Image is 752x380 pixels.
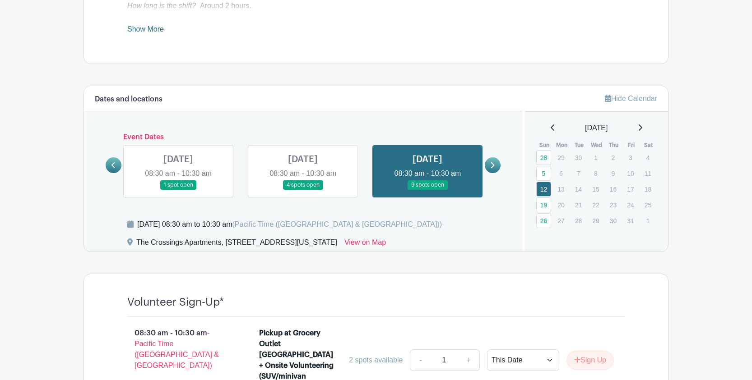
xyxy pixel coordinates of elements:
p: 21 [571,198,586,212]
p: 30 [571,151,586,165]
p: 29 [553,151,568,165]
button: Sign Up [566,351,614,370]
p: 24 [623,198,638,212]
span: (Pacific Time ([GEOGRAPHIC_DATA] & [GEOGRAPHIC_DATA])) [232,220,442,228]
div: [DATE] 08:30 am to 10:30 am [137,219,442,230]
li: 8:45 am: Volunteer shifts to pickup food at the grocery store or set up onsite (8:30 a.m. for Gro... [135,11,625,22]
p: 1 [641,214,655,228]
h6: Event Dates [121,133,485,142]
p: 8 [588,166,603,180]
div: 2 spots available [349,355,403,366]
div: The Crossings Apartments, [STREET_ADDRESS][US_STATE] [136,237,337,252]
p: 20 [553,198,568,212]
a: View on Map [344,237,386,252]
a: - [410,349,431,371]
span: [DATE] [585,123,608,133]
a: + [457,349,480,371]
p: 4 [641,151,655,165]
th: Thu [605,141,623,150]
th: Sat [640,141,658,150]
p: 7 [571,166,586,180]
p: 6 [553,166,568,180]
p: 29 [588,214,603,228]
p: 23 [606,198,621,212]
p: 31 [623,214,638,228]
th: Mon [553,141,571,150]
em: How long is the shift? [127,2,196,9]
th: Wed [588,141,605,150]
p: 11 [641,166,655,180]
p: 15 [588,182,603,196]
a: Hide Calendar [605,95,657,102]
a: 5 [536,166,551,181]
a: Show More [127,25,164,37]
th: Fri [622,141,640,150]
p: 1 [588,151,603,165]
p: 10 [623,166,638,180]
p: 13 [553,182,568,196]
p: 30 [606,214,621,228]
p: 17 [623,182,638,196]
p: 28 [571,214,586,228]
p: 18 [641,182,655,196]
p: 2 [606,151,621,165]
th: Tue [571,141,588,150]
h6: Dates and locations [95,95,162,104]
p: 14 [571,182,586,196]
p: 16 [606,182,621,196]
p: 22 [588,198,603,212]
p: 08:30 am - 10:30 am [113,324,245,375]
div: Around 2 hours. [127,0,625,11]
a: 26 [536,213,551,228]
a: 28 [536,150,551,165]
p: 25 [641,198,655,212]
a: 12 [536,182,551,197]
p: 3 [623,151,638,165]
p: 27 [553,214,568,228]
th: Sun [536,141,553,150]
a: 19 [536,197,551,212]
p: 9 [606,166,621,180]
h4: Volunteer Sign-Up* [127,296,224,309]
